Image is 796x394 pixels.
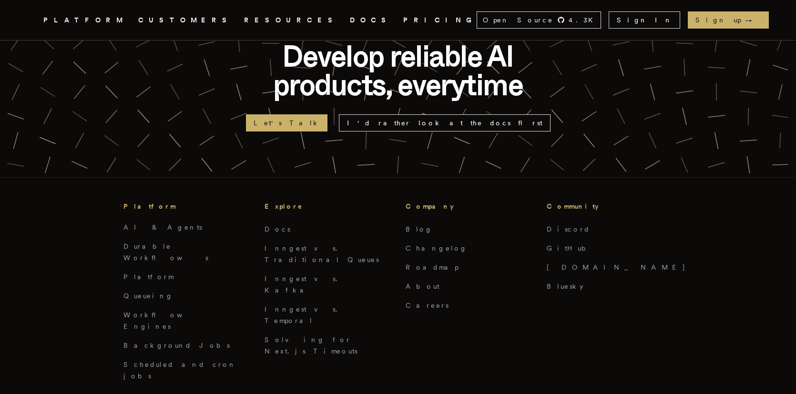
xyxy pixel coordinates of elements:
a: Sign up [688,11,769,29]
a: AI & Agents [123,223,202,231]
a: Solving for Next.js Timeouts [265,336,357,355]
button: PLATFORM [43,14,127,26]
a: Durable Workflows [123,242,208,262]
span: Open Source [483,15,553,25]
a: I'd rather look at the docs first [339,114,551,131]
a: Inngest vs. Traditional Queues [265,244,379,263]
a: Blog [406,225,433,233]
a: Platform [123,273,173,281]
a: Workflow Engines [123,311,205,330]
h3: Community [547,201,673,212]
a: Let's Talk [246,114,327,131]
a: [DOMAIN_NAME] [547,263,686,271]
h3: Company [406,201,531,212]
a: Bluesky [547,283,583,290]
a: Changelog [406,244,468,252]
span: → [745,15,761,25]
button: RESOURCES [244,14,338,26]
a: Background Jobs [123,342,230,349]
a: Roadmap [406,263,459,271]
a: DOCS [350,14,392,26]
a: About [406,283,439,290]
a: CUSTOMERS [138,14,233,26]
a: Sign In [609,11,680,29]
p: Develop reliable AI products, everytime [245,42,551,99]
a: Discord [547,225,590,233]
a: GitHub [547,244,592,252]
a: Inngest vs. Temporal [265,305,343,324]
a: Docs [265,225,290,233]
a: Careers [406,302,449,309]
a: PRICING [403,14,477,26]
a: Inngest vs. Kafka [265,275,343,294]
h3: Explore [265,201,390,212]
h3: Platform [123,201,249,212]
span: 4.3 K [569,15,599,25]
a: Queueing [123,292,173,300]
a: Scheduled and cron jobs [123,361,236,380]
